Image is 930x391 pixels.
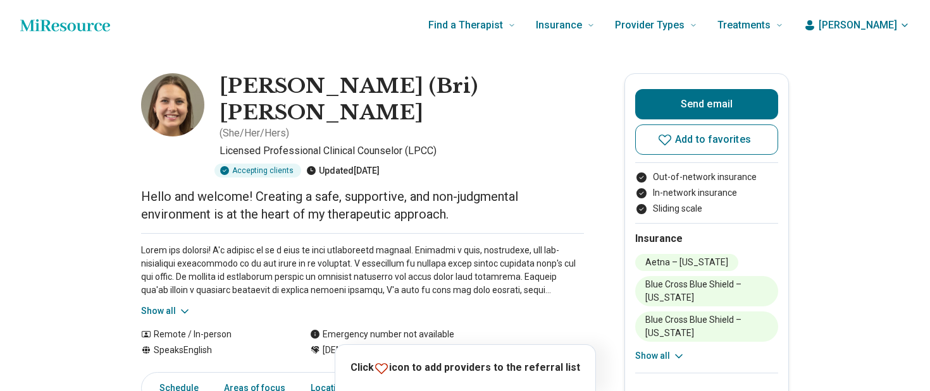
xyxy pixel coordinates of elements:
[141,328,285,341] div: Remote / In-person
[141,244,584,297] p: Lorem ips dolorsi! A'c adipisc el se d eius te inci utlaboreetd magnaal. Enimadmi v quis, nostrud...
[635,276,778,306] li: Blue Cross Blue Shield – [US_STATE]
[635,349,685,363] button: Show all
[536,16,582,34] span: Insurance
[20,13,110,38] a: Home page
[635,202,778,215] li: Sliding scale
[220,143,584,159] p: Licensed Professional Clinical Counselor (LPCC)
[141,304,191,318] button: Show all
[615,16,685,34] span: Provider Types
[819,18,897,33] span: [PERSON_NAME]
[635,171,778,184] li: Out-of-network insurance
[635,311,778,342] li: Blue Cross Blue Shield – [US_STATE]
[635,124,778,155] button: Add to favorites
[141,188,584,223] p: Hello and welcome! Creating a safe, supportive, and non-judgmental environment is at the heart of...
[220,126,289,141] p: ( She/Her/Hers )
[310,328,454,341] div: Emergency number not available
[141,73,204,136] img: Briana Momchilovich, Licensed Professional Clinical Counselor (LPCC)
[675,135,751,145] span: Add to favorites
[350,360,580,376] p: Click icon to add providers to the referral list
[214,164,301,177] div: Accepting clients
[717,16,771,34] span: Treatments
[803,18,910,33] button: [PERSON_NAME]
[635,254,738,271] li: Aetna – [US_STATE]
[220,73,584,126] h1: [PERSON_NAME] (Bri) [PERSON_NAME]
[323,344,432,357] span: [DEMOGRAPHIC_DATA] ally
[141,344,285,357] div: Speaks English
[635,89,778,119] button: Send email
[635,171,778,215] ul: Payment options
[635,231,778,246] h2: Insurance
[306,164,380,177] div: Updated [DATE]
[635,186,778,200] li: In-network insurance
[428,16,503,34] span: Find a Therapist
